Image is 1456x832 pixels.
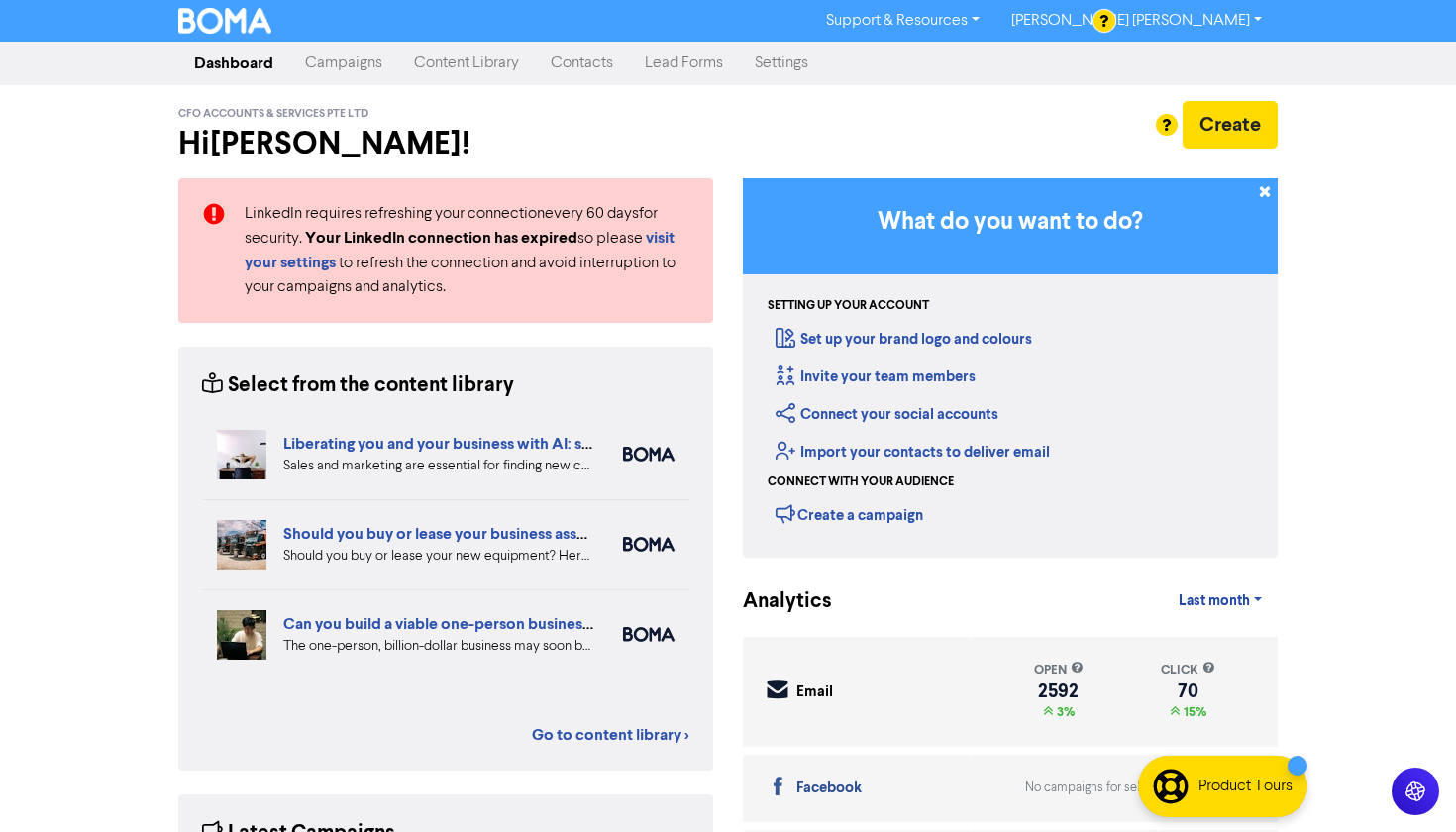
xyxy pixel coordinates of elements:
img: BOMA Logo [178,8,271,34]
div: Create a campaign [776,499,923,529]
div: Setting up your account [768,297,929,315]
div: The one-person, billion-dollar business may soon become a reality. But what are the pros and cons... [283,636,593,657]
span: CFO Accounts & Services Pte Ltd [178,107,368,121]
a: Import your contacts to deliver email [776,443,1050,462]
img: boma_accounting [623,537,675,552]
div: Should you buy or lease your new equipment? Here are some pros and cons of each. We also can revi... [283,546,593,567]
a: Dashboard [178,44,289,83]
div: LinkedIn requires refreshing your connection every 60 days for security. so please to refresh the... [230,202,704,299]
a: Last month [1163,581,1278,621]
div: Select from the content library [202,370,514,401]
div: Sales and marketing are essential for finding new customers but eat into your business time. We e... [283,456,593,476]
a: Can you build a viable one-person business? [283,614,596,634]
a: Invite your team members [776,367,976,386]
a: visit your settings [245,231,675,271]
a: Lead Forms [629,44,739,83]
div: No campaigns for selected dates [1025,779,1223,797]
button: Create [1183,101,1278,149]
a: Should you buy or lease your business assets? [283,524,605,544]
a: [PERSON_NAME] [PERSON_NAME] [995,5,1278,37]
div: Facebook [796,778,862,800]
div: open [1034,661,1084,679]
a: Campaigns [289,44,398,83]
div: Email [796,681,833,704]
a: Set up your brand logo and colours [776,330,1032,349]
img: boma [623,447,675,462]
h3: What do you want to do? [773,208,1248,237]
span: Last month [1179,592,1250,610]
a: Support & Resources [810,5,995,37]
a: Connect your social accounts [776,405,998,424]
a: Liberating you and your business with AI: sales and marketing [283,434,713,454]
div: 70 [1161,683,1215,699]
span: 3% [1053,704,1075,720]
div: click [1161,661,1215,679]
a: Contacts [535,44,629,83]
span: 15% [1180,704,1206,720]
div: 2592 [1034,683,1084,699]
a: Go to content library > [532,723,689,747]
img: boma [623,627,675,642]
a: Content Library [398,44,535,83]
iframe: Chat Widget [1357,737,1456,832]
div: Analytics [743,586,807,617]
a: Settings [739,44,824,83]
div: Getting Started in BOMA [743,178,1278,558]
div: Connect with your audience [768,473,954,491]
strong: Your LinkedIn connection has expired [305,228,577,248]
h2: Hi [PERSON_NAME] ! [178,125,713,162]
